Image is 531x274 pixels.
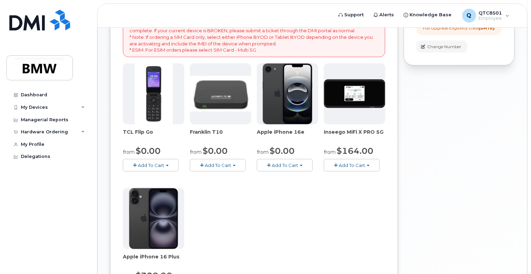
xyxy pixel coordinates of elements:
[135,63,173,124] img: TCL_FLIP_MODE.jpg
[123,253,184,267] div: Apple iPhone 16 Plus
[190,149,202,155] small: from
[123,149,135,155] small: from
[324,159,380,171] button: Add To Cart
[369,8,399,22] a: Alerts
[190,76,251,111] img: t10.jpg
[423,25,495,31] div: Full Upgrade Eligibility Date
[345,11,364,18] span: Support
[324,129,385,142] div: Inseego MiFi X PRO 5G
[334,8,369,22] a: Support
[467,11,472,20] span: Q
[190,129,251,142] div: Franklin T10
[479,16,502,21] span: Employee
[324,79,385,108] img: cut_small_inseego_5G.jpg
[263,63,313,124] img: iphone16e.png
[257,159,313,171] button: Add To Cart
[203,146,228,156] span: $0.00
[129,188,178,249] img: iphone_16_plus.png
[339,162,365,168] span: Add To Cart
[272,162,298,168] span: Add To Cart
[257,149,269,155] small: from
[138,162,164,168] span: Add To Cart
[129,8,379,53] p: * Note: BMW IT is in the process of upgrading all off-contract BMW phones with the all-new iPhone...
[324,149,336,155] small: from
[123,159,179,171] button: Add To Cart
[270,146,295,156] span: $0.00
[501,244,526,269] iframe: Messenger Launcher
[479,25,495,30] strong: [DATE]
[399,8,457,22] a: Knowledge Base
[457,9,514,23] div: QTC8501
[205,162,231,168] span: Add To Cart
[123,129,184,142] div: TCL Flip Go
[380,11,394,18] span: Alerts
[427,44,461,50] span: Change Number
[479,10,502,16] span: QTC8501
[257,129,318,142] div: Apple iPhone 16e
[136,146,161,156] span: $0.00
[190,159,246,171] button: Add To Cart
[410,11,452,18] span: Knowledge Base
[416,41,467,53] button: Change Number
[337,146,373,156] span: $164.00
